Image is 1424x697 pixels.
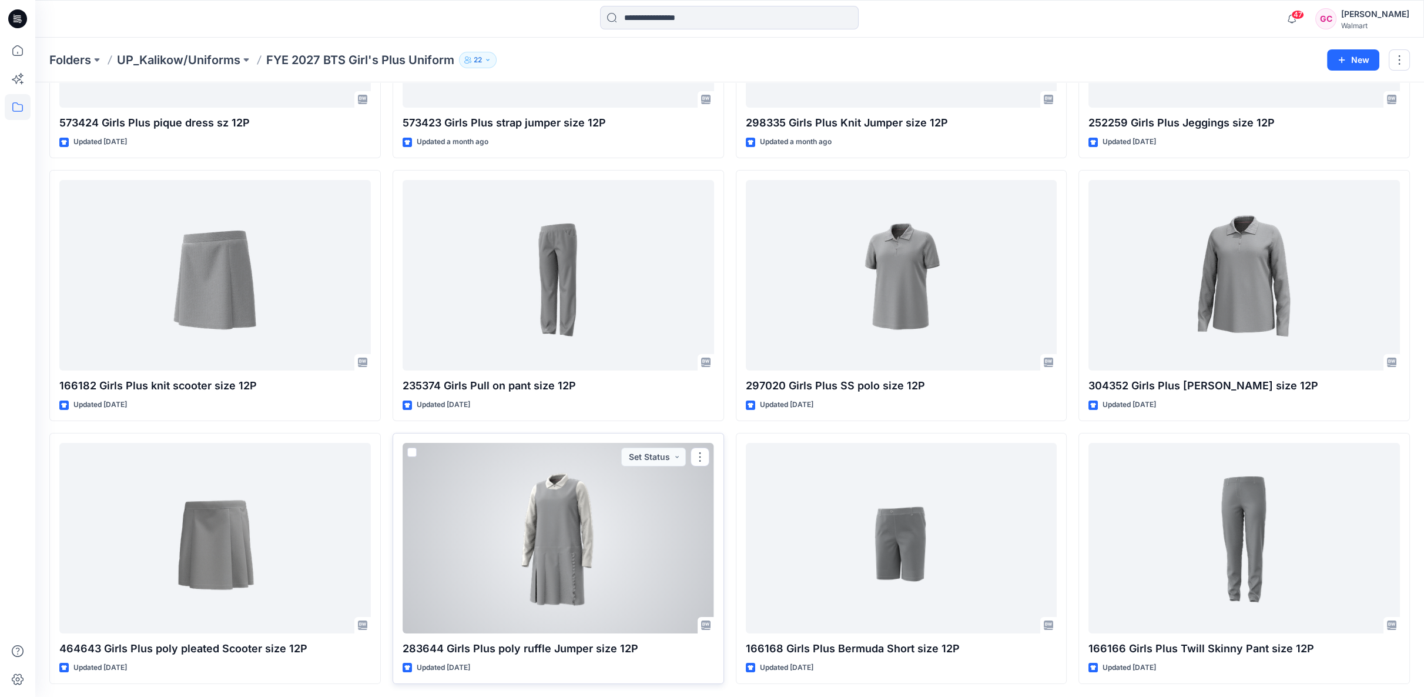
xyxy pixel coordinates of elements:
[760,662,813,674] p: Updated [DATE]
[73,399,127,411] p: Updated [DATE]
[403,180,714,371] a: 235374 Girls Pull on pant size 12P
[59,378,371,394] p: 166182 Girls Plus knit scooter size 12P
[266,52,454,68] p: FYE 2027 BTS Girl's Plus Uniform
[1088,378,1400,394] p: 304352 Girls Plus [PERSON_NAME] size 12P
[73,662,127,674] p: Updated [DATE]
[403,443,714,633] a: 283644 Girls Plus poly ruffle Jumper size 12P
[403,378,714,394] p: 235374 Girls Pull on pant size 12P
[746,443,1057,633] a: 166168 Girls Plus Bermuda Short size 12P
[459,52,497,68] button: 22
[59,443,371,633] a: 464643 Girls Plus poly pleated Scooter size 12P
[1103,399,1156,411] p: Updated [DATE]
[49,52,91,68] a: Folders
[1341,7,1409,21] div: [PERSON_NAME]
[1341,21,1409,30] div: Walmart
[474,54,482,66] p: 22
[59,641,371,657] p: 464643 Girls Plus poly pleated Scooter size 12P
[746,115,1057,131] p: 298335 Girls Plus Knit Jumper size 12P
[746,378,1057,394] p: 297020 Girls Plus SS polo size 12P
[417,136,488,148] p: Updated a month ago
[417,662,470,674] p: Updated [DATE]
[1103,136,1156,148] p: Updated [DATE]
[1327,49,1379,71] button: New
[59,180,371,371] a: 166182 Girls Plus knit scooter size 12P
[1315,8,1336,29] div: GC
[746,180,1057,371] a: 297020 Girls Plus SS polo size 12P
[1103,662,1156,674] p: Updated [DATE]
[1088,115,1400,131] p: 252259 Girls Plus Jeggings size 12P
[73,136,127,148] p: Updated [DATE]
[403,115,714,131] p: 573423 Girls Plus strap jumper size 12P
[1088,641,1400,657] p: 166166 Girls Plus Twill Skinny Pant size 12P
[59,115,371,131] p: 573424 Girls Plus pique dress sz 12P
[760,136,832,148] p: Updated a month ago
[1291,10,1304,19] span: 47
[117,52,240,68] a: UP_Kalikow/Uniforms
[417,399,470,411] p: Updated [DATE]
[760,399,813,411] p: Updated [DATE]
[746,641,1057,657] p: 166168 Girls Plus Bermuda Short size 12P
[1088,443,1400,633] a: 166166 Girls Plus Twill Skinny Pant size 12P
[403,641,714,657] p: 283644 Girls Plus poly ruffle Jumper size 12P
[1088,180,1400,371] a: 304352 Girls Plus LS polo size 12P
